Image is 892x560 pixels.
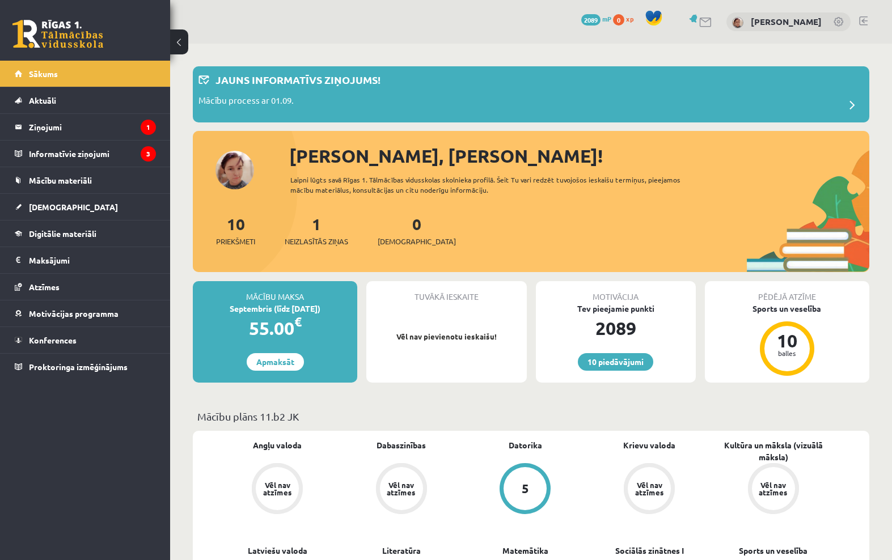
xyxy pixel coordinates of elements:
[248,545,307,557] a: Latviešu valoda
[29,335,77,345] span: Konferences
[536,303,696,315] div: Tev pieejamie punkti
[613,14,624,26] span: 0
[193,303,357,315] div: Septembris (līdz [DATE])
[581,14,611,23] a: 2089 mP
[12,20,103,48] a: Rīgas 1. Tālmācības vidusskola
[141,120,156,135] i: 1
[15,327,156,353] a: Konferences
[29,308,119,319] span: Motivācijas programma
[294,313,302,330] span: €
[29,228,96,239] span: Digitālie materiāli
[15,114,156,140] a: Ziņojumi1
[29,95,56,105] span: Aktuāli
[15,141,156,167] a: Informatīvie ziņojumi3
[29,282,60,292] span: Atzīmes
[615,545,684,557] a: Sociālās zinātnes I
[581,14,601,26] span: 2089
[340,463,464,516] a: Vēl nav atzīmes
[15,354,156,380] a: Proktoringa izmēģinājums
[15,247,156,273] a: Maksājumi
[732,17,743,28] img: Darja Matvijenko
[633,481,665,496] div: Vēl nav atzīmes
[378,236,456,247] span: [DEMOGRAPHIC_DATA]
[261,481,293,496] div: Vēl nav atzīmes
[378,214,456,247] a: 0[DEMOGRAPHIC_DATA]
[522,482,529,495] div: 5
[29,362,128,372] span: Proktoringa izmēģinājums
[29,141,156,167] legend: Informatīvie ziņojumi
[290,175,696,195] div: Laipni lūgts savā Rīgas 1. Tālmācības vidusskolas skolnieka profilā. Šeit Tu vari redzēt tuvojošo...
[770,350,804,357] div: balles
[215,463,340,516] a: Vēl nav atzīmes
[509,439,542,451] a: Datorika
[758,481,789,496] div: Vēl nav atzīmes
[215,72,381,87] p: Jauns informatīvs ziņojums!
[602,14,611,23] span: mP
[372,331,521,342] p: Vēl nav pievienotu ieskaišu!
[770,332,804,350] div: 10
[15,220,156,247] a: Digitālie materiāli
[711,463,835,516] a: Vēl nav atzīmes
[502,545,548,557] a: Matemātika
[193,281,357,303] div: Mācību maksa
[198,72,864,117] a: Jauns informatīvs ziņojums! Mācību process ar 01.09.
[193,315,357,342] div: 55.00
[626,14,633,23] span: xp
[386,481,417,496] div: Vēl nav atzīmes
[382,545,421,557] a: Literatūra
[29,202,118,212] span: [DEMOGRAPHIC_DATA]
[536,281,696,303] div: Motivācija
[578,353,653,371] a: 10 piedāvājumi
[285,214,348,247] a: 1Neizlasītās ziņas
[15,87,156,113] a: Aktuāli
[198,94,294,110] p: Mācību process ar 01.09.
[751,16,822,27] a: [PERSON_NAME]
[285,236,348,247] span: Neizlasītās ziņas
[705,303,869,315] div: Sports un veselība
[29,175,92,185] span: Mācību materiāli
[216,214,255,247] a: 10Priekšmeti
[536,315,696,342] div: 2089
[247,353,304,371] a: Apmaksāt
[29,114,156,140] legend: Ziņojumi
[29,69,58,79] span: Sākums
[623,439,675,451] a: Krievu valoda
[15,300,156,326] a: Motivācijas programma
[197,409,865,424] p: Mācību plāns 11.b2 JK
[15,61,156,87] a: Sākums
[711,439,835,463] a: Kultūra un māksla (vizuālā māksla)
[29,247,156,273] legend: Maksājumi
[15,167,156,193] a: Mācību materiāli
[377,439,426,451] a: Dabaszinības
[366,281,526,303] div: Tuvākā ieskaite
[289,142,869,169] div: [PERSON_NAME], [PERSON_NAME]!
[216,236,255,247] span: Priekšmeti
[15,274,156,300] a: Atzīmes
[463,463,587,516] a: 5
[739,545,808,557] a: Sports un veselība
[15,194,156,220] a: [DEMOGRAPHIC_DATA]
[613,14,639,23] a: 0 xp
[253,439,302,451] a: Angļu valoda
[705,281,869,303] div: Pēdējā atzīme
[141,146,156,162] i: 3
[587,463,712,516] a: Vēl nav atzīmes
[705,303,869,377] a: Sports un veselība 10 balles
